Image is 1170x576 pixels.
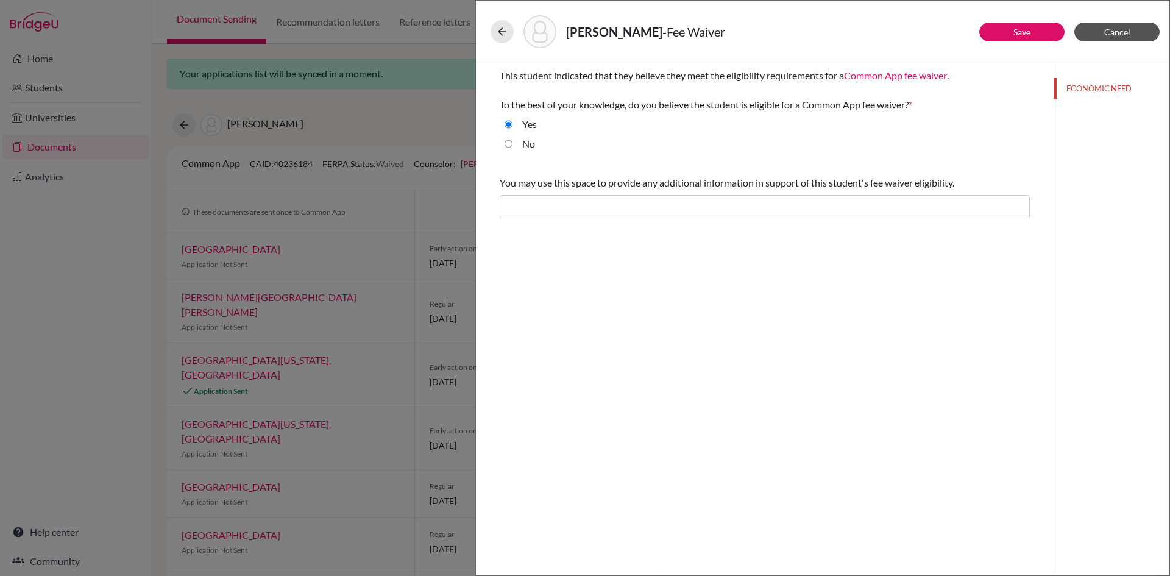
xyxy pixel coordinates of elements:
[500,69,949,110] span: This student indicated that they believe they meet the eligibility requirements for a . To the be...
[566,24,662,39] strong: [PERSON_NAME]
[662,24,725,39] span: - Fee Waiver
[522,117,537,132] label: Yes
[844,69,947,81] a: Common App fee waiver
[1054,78,1169,99] button: ECONOMIC NEED
[522,137,535,151] label: No
[500,177,954,188] span: You may use this space to provide any additional information in support of this student's fee wai...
